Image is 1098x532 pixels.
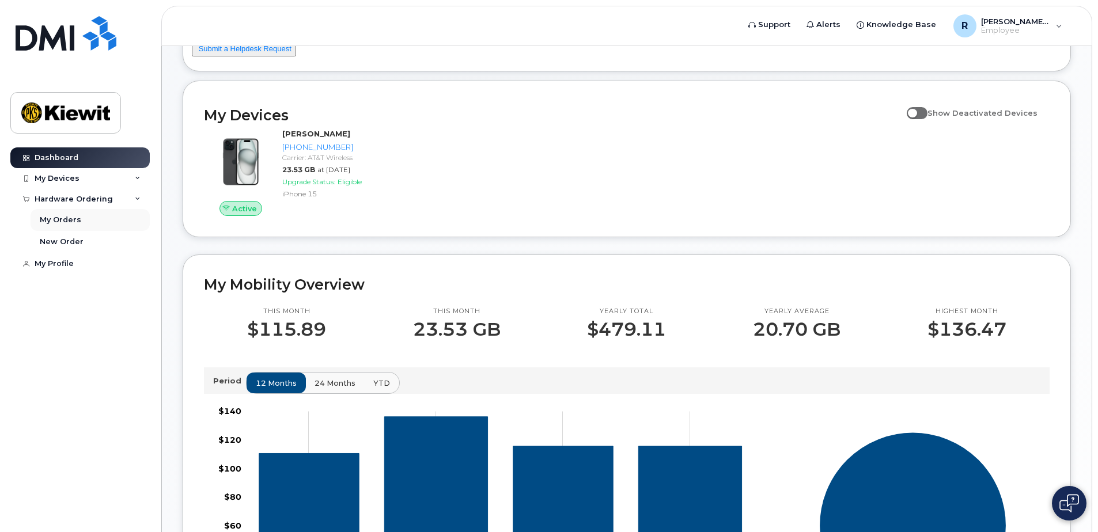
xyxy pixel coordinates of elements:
[1059,494,1079,512] img: Open chat
[247,307,326,316] p: This month
[373,378,390,389] span: YTD
[413,307,501,316] p: This month
[587,319,666,340] p: $479.11
[927,307,1006,316] p: Highest month
[224,492,241,503] tspan: $80
[338,177,362,186] span: Eligible
[753,319,840,340] p: 20.70 GB
[413,319,501,340] p: 23.53 GB
[199,44,291,53] a: Submit a Helpdesk Request
[927,319,1006,340] p: $136.47
[213,375,246,386] p: Period
[961,19,968,33] span: R
[587,307,666,316] p: Yearly total
[816,19,840,31] span: Alerts
[753,307,840,316] p: Yearly average
[945,14,1070,37] div: Ryan.Kuntz
[204,276,1050,293] h2: My Mobility Overview
[218,435,241,445] tspan: $120
[282,142,400,153] div: [PHONE_NUMBER]
[927,108,1038,117] span: Show Deactivated Devices
[282,177,335,186] span: Upgrade Status:
[192,42,296,56] button: Submit a Helpdesk Request
[224,520,241,531] tspan: $60
[981,17,1050,26] span: [PERSON_NAME].[PERSON_NAME]
[981,26,1050,35] span: Employee
[866,19,936,31] span: Knowledge Base
[758,19,790,31] span: Support
[740,13,798,36] a: Support
[218,463,241,474] tspan: $100
[213,134,268,189] img: iPhone_15_Black.png
[247,319,326,340] p: $115.89
[907,102,916,111] input: Show Deactivated Devices
[849,13,944,36] a: Knowledge Base
[282,153,400,162] div: Carrier: AT&T Wireless
[204,107,901,124] h2: My Devices
[317,165,350,174] span: at [DATE]
[232,203,257,214] span: Active
[218,406,241,416] tspan: $140
[798,13,849,36] a: Alerts
[204,128,405,216] a: Active[PERSON_NAME][PHONE_NUMBER]Carrier: AT&T Wireless23.53 GBat [DATE]Upgrade Status:EligibleiP...
[282,129,350,138] strong: [PERSON_NAME]
[282,165,315,174] span: 23.53 GB
[282,189,400,199] div: iPhone 15
[315,378,355,389] span: 24 months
